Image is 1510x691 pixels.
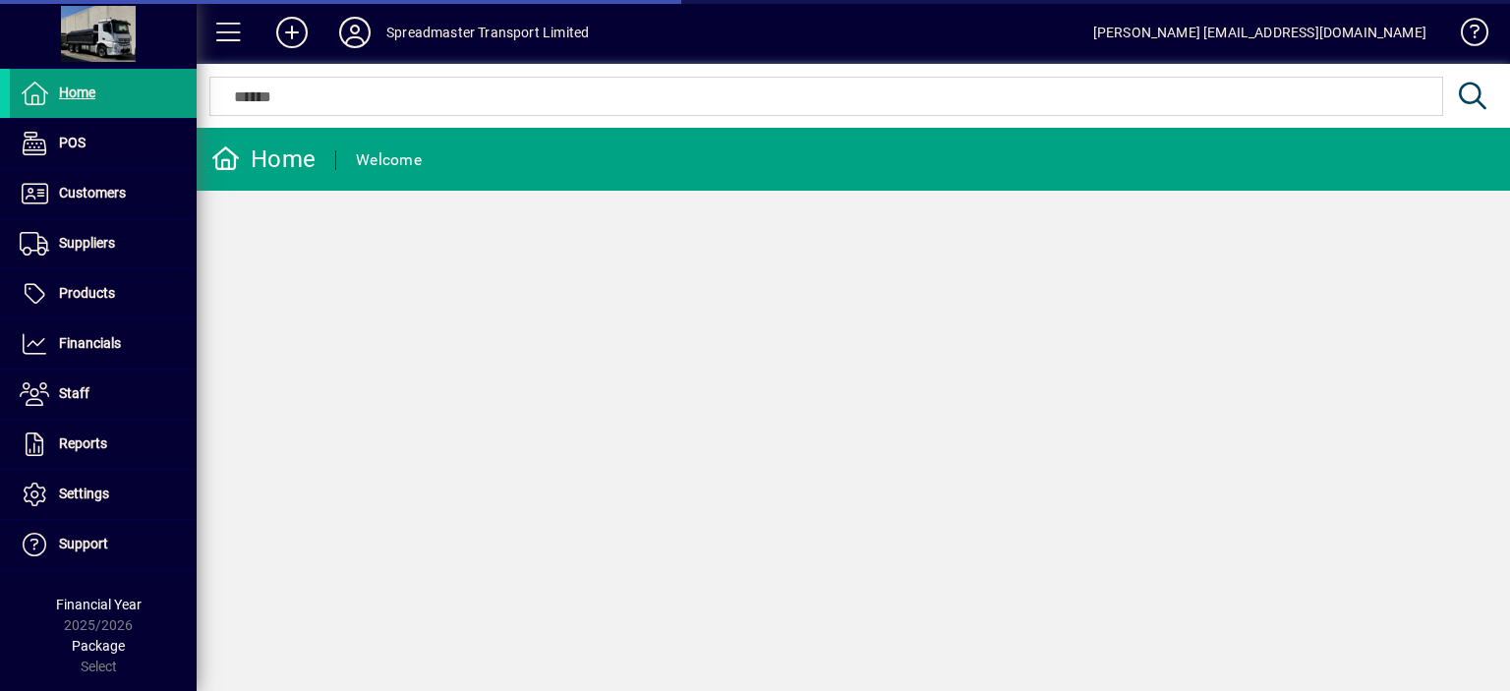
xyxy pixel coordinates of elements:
[59,536,108,551] span: Support
[386,17,589,48] div: Spreadmaster Transport Limited
[1093,17,1426,48] div: [PERSON_NAME] [EMAIL_ADDRESS][DOMAIN_NAME]
[59,285,115,301] span: Products
[10,269,197,318] a: Products
[59,385,89,401] span: Staff
[10,370,197,419] a: Staff
[356,144,422,176] div: Welcome
[10,420,197,469] a: Reports
[261,15,323,50] button: Add
[72,638,125,654] span: Package
[10,520,197,569] a: Support
[59,235,115,251] span: Suppliers
[56,597,142,612] span: Financial Year
[59,85,95,100] span: Home
[323,15,386,50] button: Profile
[211,144,316,175] div: Home
[59,135,86,150] span: POS
[1446,4,1485,68] a: Knowledge Base
[59,435,107,451] span: Reports
[59,335,121,351] span: Financials
[10,470,197,519] a: Settings
[59,486,109,501] span: Settings
[10,119,197,168] a: POS
[10,169,197,218] a: Customers
[59,185,126,201] span: Customers
[10,319,197,369] a: Financials
[10,219,197,268] a: Suppliers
